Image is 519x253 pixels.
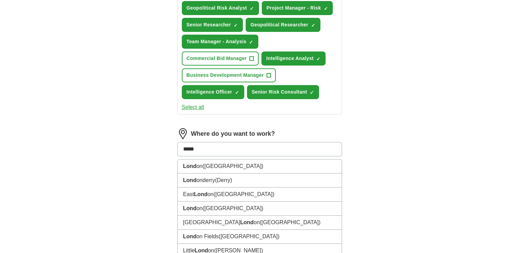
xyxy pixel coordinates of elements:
[178,216,342,230] li: [GEOGRAPHIC_DATA] on
[267,4,321,12] span: Project Manager - Risk
[177,128,188,139] img: location.png
[178,188,342,202] li: East on
[187,38,247,45] span: Team Manager - Analysis
[234,23,238,28] span: ✓
[250,6,254,11] span: ✓
[323,6,328,11] span: ✓
[183,233,197,239] strong: Lond
[178,159,342,173] li: on
[183,163,197,169] strong: Lond
[182,51,259,65] button: Commercial Bid Manager
[310,90,314,95] span: ✓
[187,21,231,28] span: Senior Researcher
[182,35,259,49] button: Team Manager - Analysis✓
[240,219,253,225] strong: Lond
[178,173,342,188] li: onderry
[316,56,320,62] span: ✓
[182,1,259,15] button: Geopolitical Risk Analyst✓
[213,191,274,197] span: ([GEOGRAPHIC_DATA])
[202,163,263,169] span: ([GEOGRAPHIC_DATA])
[187,72,264,79] span: Business Development Manager
[191,129,275,138] label: Where do you want to work?
[219,233,280,239] span: ([GEOGRAPHIC_DATA])
[266,55,314,62] span: Intelligence Analyst
[252,88,307,96] span: Senior Risk Consultant
[182,85,244,99] button: Intelligence Officer✓
[215,177,232,183] span: (Derry)
[182,103,204,111] button: Select all
[187,4,247,12] span: Geopolitical Risk Analyst
[262,1,333,15] button: Project Manager - Risk✓
[246,18,320,32] button: Geopolitical Researcher✓
[250,21,308,28] span: Geopolitical Researcher
[182,68,276,82] button: Business Development Manager
[183,205,197,211] strong: Lond
[249,39,253,45] span: ✓
[182,18,243,32] button: Senior Researcher✓
[247,85,319,99] button: Senior Risk Consultant✓
[260,219,320,225] span: ([GEOGRAPHIC_DATA])
[311,23,315,28] span: ✓
[235,90,239,95] span: ✓
[187,55,247,62] span: Commercial Bid Manager
[178,202,342,216] li: on
[183,177,197,183] strong: Lond
[202,205,263,211] span: ([GEOGRAPHIC_DATA])
[261,51,326,65] button: Intelligence Analyst✓
[187,88,232,96] span: Intelligence Officer
[194,191,208,197] strong: Lond
[178,230,342,244] li: on Fields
